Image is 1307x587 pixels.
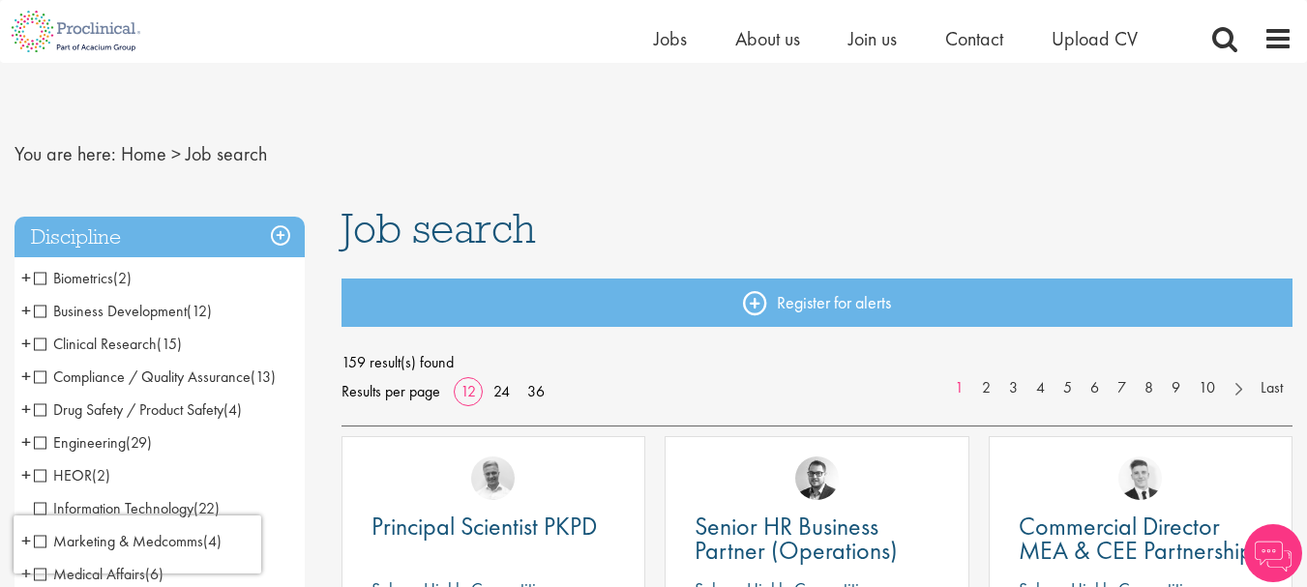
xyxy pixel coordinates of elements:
a: 1 [945,377,973,399]
span: + [21,395,31,424]
a: 3 [999,377,1027,399]
span: 159 result(s) found [342,348,1292,377]
span: (22) [193,498,220,518]
a: 7 [1108,377,1136,399]
span: + [21,263,31,292]
iframe: reCAPTCHA [14,515,261,573]
a: Last [1251,377,1292,399]
span: + [21,427,31,456]
span: (15) [157,334,182,354]
img: Nicolas Daniel [1118,456,1162,500]
a: 9 [1162,377,1190,399]
span: Drug Safety / Product Safety [34,399,223,420]
span: Compliance / Quality Assurance [34,367,251,387]
a: Join us [848,26,897,51]
span: Business Development [34,301,212,321]
span: Principal Scientist PKPD [371,510,597,543]
span: + [21,296,31,325]
span: Business Development [34,301,187,321]
span: Engineering [34,432,126,453]
a: 2 [972,377,1000,399]
a: 12 [454,381,483,401]
span: + [21,329,31,358]
span: (4) [223,399,242,420]
a: Jobs [654,26,687,51]
a: Principal Scientist PKPD [371,514,615,539]
span: Compliance / Quality Assurance [34,367,276,387]
span: (29) [126,432,152,453]
span: (2) [92,465,110,485]
span: (12) [187,301,212,321]
img: Chatbot [1244,524,1302,582]
span: (2) [113,268,132,288]
span: Senior HR Business Partner (Operations) [695,510,898,567]
span: Information Technology [34,498,193,518]
span: You are here: [15,141,116,166]
span: Biometrics [34,268,113,288]
span: HEOR [34,465,110,485]
span: Clinical Research [34,334,182,354]
img: Niklas Kaminski [795,456,839,500]
a: 10 [1189,377,1225,399]
a: Senior HR Business Partner (Operations) [695,514,938,563]
a: 36 [520,381,551,401]
span: Engineering [34,432,152,453]
span: (6) [145,564,163,584]
a: 8 [1135,377,1163,399]
span: Medical Affairs [34,564,163,584]
span: Drug Safety / Product Safety [34,399,242,420]
a: Contact [945,26,1003,51]
a: 6 [1081,377,1109,399]
span: Commercial Director MEA & CEE Partnerships [1019,510,1262,567]
span: (13) [251,367,276,387]
a: About us [735,26,800,51]
span: Information Technology [34,498,220,518]
span: Results per page [342,377,440,406]
h3: Discipline [15,217,305,258]
a: Register for alerts [342,279,1292,327]
span: + [21,362,31,391]
span: Job search [186,141,267,166]
span: + [21,460,31,489]
span: HEOR [34,465,92,485]
a: Commercial Director MEA & CEE Partnerships [1019,514,1262,563]
span: Medical Affairs [34,564,145,584]
span: > [171,141,181,166]
span: Job search [342,202,536,254]
span: Clinical Research [34,334,157,354]
a: breadcrumb link [121,141,166,166]
span: Biometrics [34,268,132,288]
a: Upload CV [1052,26,1138,51]
img: Joshua Bye [471,456,515,500]
a: 5 [1054,377,1082,399]
a: 24 [487,381,517,401]
a: 4 [1026,377,1055,399]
